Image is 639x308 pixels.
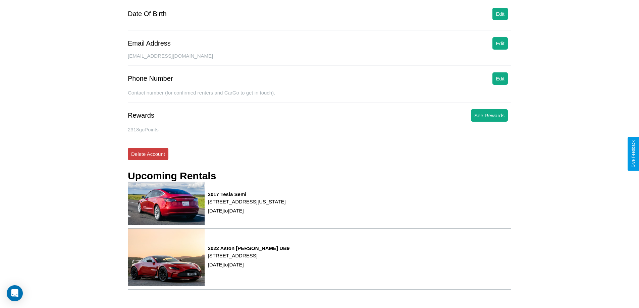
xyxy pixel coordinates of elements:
p: [DATE] to [DATE] [208,260,290,269]
img: rental [128,229,205,286]
div: Rewards [128,112,154,119]
p: [STREET_ADDRESS] [208,251,290,260]
h3: Upcoming Rentals [128,170,216,182]
div: [EMAIL_ADDRESS][DOMAIN_NAME] [128,53,511,66]
button: Delete Account [128,148,168,160]
h3: 2022 Aston [PERSON_NAME] DB9 [208,245,290,251]
h3: 2017 Tesla Semi [208,191,286,197]
div: Contact number (for confirmed renters and CarGo to get in touch). [128,90,511,103]
div: Email Address [128,40,171,47]
p: 2318 goPoints [128,125,511,134]
div: Give Feedback [631,140,636,168]
button: Edit [492,8,508,20]
button: Edit [492,72,508,85]
div: Date Of Birth [128,10,167,18]
p: [DATE] to [DATE] [208,206,286,215]
p: [STREET_ADDRESS][US_STATE] [208,197,286,206]
div: Phone Number [128,75,173,82]
button: Edit [492,37,508,50]
div: Open Intercom Messenger [7,285,23,301]
img: rental [128,182,205,225]
button: See Rewards [471,109,508,122]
